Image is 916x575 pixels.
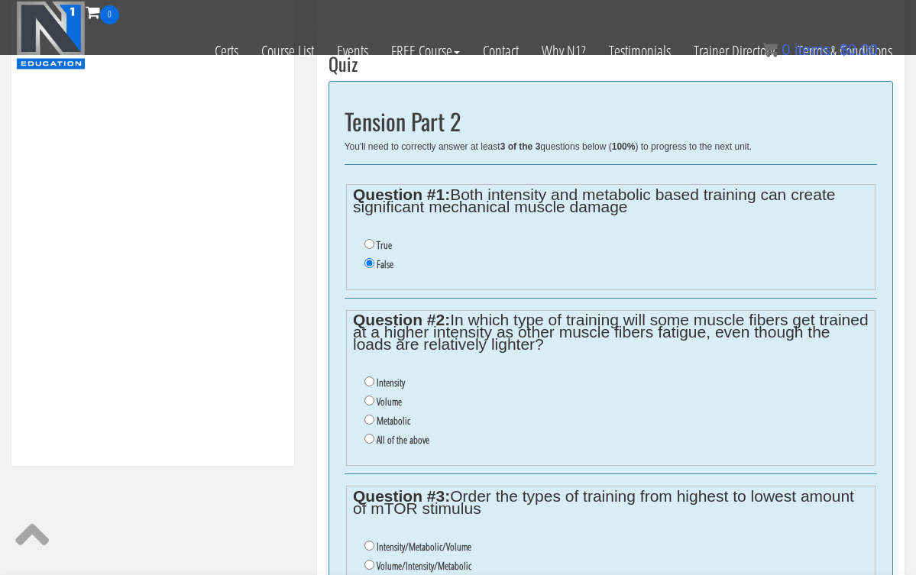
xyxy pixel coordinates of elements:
[377,415,410,427] label: Metabolic
[353,311,450,328] strong: Question #2:
[353,314,869,350] legend: In which type of training will some muscle fibers get trained at a higher intensity as other musc...
[377,560,471,572] label: Volume/Intensity/Metabolic
[377,258,393,270] label: False
[353,487,450,505] strong: Question #3:
[325,24,380,78] a: Events
[471,24,530,78] a: Contact
[612,141,636,152] b: 100%
[500,141,541,152] b: 3 of the 3
[100,5,119,24] span: 0
[353,490,869,515] legend: Order the types of training from highest to lowest amount of mTOR stimulus
[762,42,778,57] img: icon11.png
[782,41,790,58] span: 0
[345,108,877,134] h2: Tension Part 2
[377,396,402,408] label: Volume
[353,186,450,203] strong: Question #1:
[377,434,429,446] label: All of the above
[795,41,835,58] span: items:
[786,24,904,78] a: Terms & Conditions
[250,24,325,78] a: Course List
[345,141,877,152] div: You'll need to correctly answer at least questions below ( ) to progress to the next unit.
[840,41,848,58] span: $
[762,41,878,58] a: 0 items: $0.00
[86,2,119,22] a: 0
[840,41,878,58] bdi: 0.00
[597,24,682,78] a: Testimonials
[530,24,597,78] a: Why N1?
[377,376,405,389] label: Intensity
[203,24,250,78] a: Certs
[377,541,471,553] label: Intensity/Metabolic/Volume
[16,1,86,69] img: n1-education
[682,24,786,78] a: Trainer Directory
[377,239,392,251] label: True
[353,189,869,213] legend: Both intensity and metabolic based training can create significant mechanical muscle damage
[380,24,471,78] a: FREE Course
